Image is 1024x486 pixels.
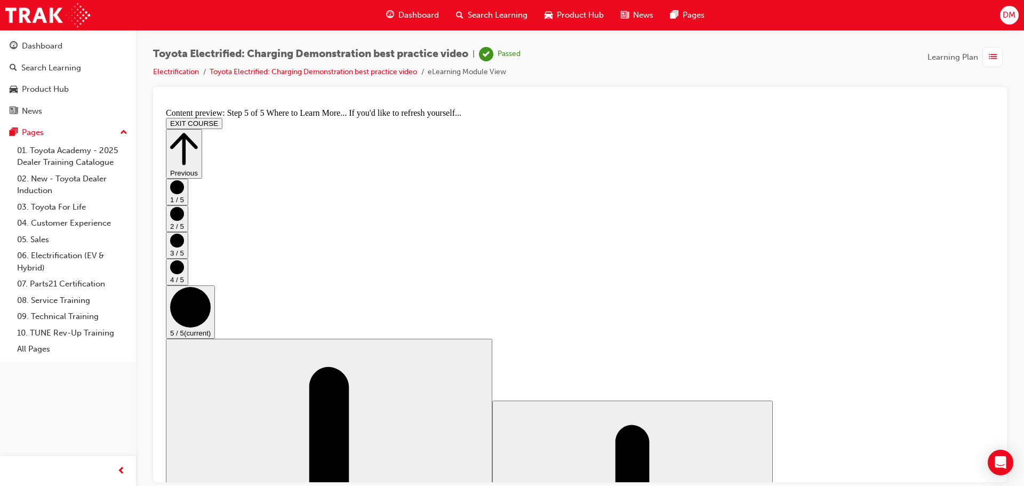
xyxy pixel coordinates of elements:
[633,9,653,21] span: News
[378,4,447,26] a: guage-iconDashboard
[989,51,997,64] span: list-icon
[473,48,475,60] span: |
[120,126,127,140] span: up-icon
[9,172,22,180] span: 4 / 5
[153,48,468,60] span: Toyota Electrified: Charging Demonstration best practice video
[10,42,18,51] span: guage-icon
[4,58,132,78] a: Search Learning
[13,199,132,216] a: 03. Toyota For Life
[498,49,521,59] div: Passed
[9,118,22,126] span: 2 / 5
[13,276,132,292] a: 07. Parts21 Certification
[9,145,22,153] span: 3 / 5
[13,325,132,341] a: 10. TUNE Rev-Up Training
[13,215,132,232] a: 04. Customer Experience
[683,9,705,21] span: Pages
[4,101,132,121] a: News
[479,47,493,61] span: learningRecordVerb_PASS-icon
[22,83,69,95] div: Product Hub
[9,92,22,100] span: 1 / 5
[13,142,132,171] a: 01. Toyota Academy - 2025 Dealer Training Catalogue
[10,128,18,138] span: pages-icon
[386,9,394,22] span: guage-icon
[210,67,417,76] a: Toyota Electrified: Charging Demonstration best practice video
[557,9,604,21] span: Product Hub
[13,232,132,248] a: 05. Sales
[398,9,439,21] span: Dashboard
[4,101,27,128] button: 2 / 5
[468,9,527,21] span: Search Learning
[10,85,18,94] span: car-icon
[13,171,132,199] a: 02. New - Toyota Dealer Induction
[22,126,44,139] div: Pages
[612,4,662,26] a: news-iconNews
[545,9,553,22] span: car-icon
[4,123,132,142] button: Pages
[456,9,463,22] span: search-icon
[153,67,199,76] a: Electrification
[536,4,612,26] a: car-iconProduct Hub
[22,105,42,117] div: News
[988,450,1013,475] div: Open Intercom Messenger
[4,4,833,14] div: Content preview: Step 5 of 5 Where to Learn More... If you'd like to refresh yourself...
[13,341,132,357] a: All Pages
[4,128,27,155] button: 3 / 5
[4,181,53,235] button: 5 / 5(current)
[4,155,27,181] button: 4 / 5
[10,107,18,116] span: news-icon
[13,248,132,276] a: 06. Electrification (EV & Hybrid)
[662,4,713,26] a: pages-iconPages
[5,3,90,27] img: Trak
[21,62,81,74] div: Search Learning
[428,66,506,78] li: eLearning Module View
[9,65,36,73] span: Previous
[927,47,1007,67] button: Learning Plan
[4,25,41,75] button: Previous
[670,9,678,22] span: pages-icon
[10,63,17,73] span: search-icon
[927,51,978,63] span: Learning Plan
[4,34,132,123] button: DashboardSearch LearningProduct HubNews
[621,9,629,22] span: news-icon
[4,14,61,25] button: EXIT COURSE
[1000,6,1019,25] button: DM
[9,225,22,233] span: 5 / 5
[447,4,536,26] a: search-iconSearch Learning
[22,225,49,233] span: (current)
[22,40,62,52] div: Dashboard
[4,75,27,101] button: 1 / 5
[4,36,132,56] a: Dashboard
[4,79,132,99] a: Product Hub
[13,292,132,309] a: 08. Service Training
[13,308,132,325] a: 09. Technical Training
[1003,9,1015,21] span: DM
[117,465,125,478] span: prev-icon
